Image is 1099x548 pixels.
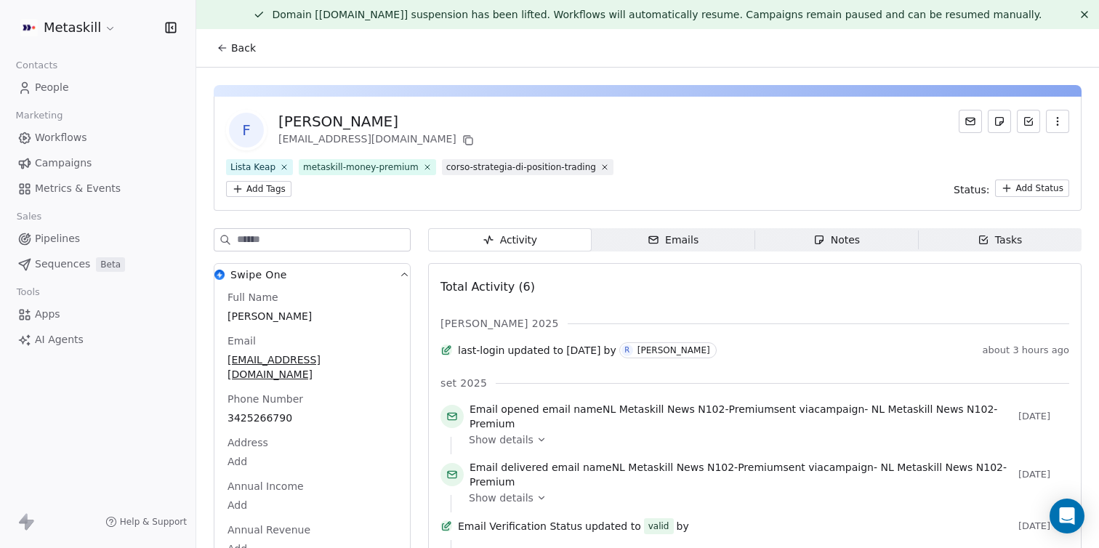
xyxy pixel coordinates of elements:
[458,343,504,358] span: last-login
[12,302,184,326] a: Apps
[1050,499,1084,533] div: Open Intercom Messenger
[458,519,582,533] span: Email Verification Status
[10,206,48,227] span: Sales
[440,280,535,294] span: Total Activity (6)
[44,18,101,37] span: Metaskill
[225,435,271,450] span: Address
[585,519,641,533] span: updated to
[225,523,313,537] span: Annual Revenue
[228,411,397,425] span: 3425266790
[12,328,184,352] a: AI Agents
[566,343,600,358] span: [DATE]
[229,113,264,148] span: F
[35,80,69,95] span: People
[272,9,1042,20] span: Domain [[DOMAIN_NAME]] suspension has been lifted. Workflows will automatically resume. Campaigns...
[470,462,548,473] span: Email delivered
[303,161,419,174] div: metaskill-money-premium
[9,105,69,126] span: Marketing
[9,55,64,76] span: Contacts
[507,343,563,358] span: updated to
[12,126,184,150] a: Workflows
[1018,520,1069,532] span: [DATE]
[469,491,1059,505] a: Show details
[648,233,699,248] div: Emails
[603,403,774,415] span: NL Metaskill News N102-Premium
[470,403,539,415] span: Email opened
[35,257,90,272] span: Sequences
[214,270,225,280] img: Swipe One
[813,233,860,248] div: Notes
[12,151,184,175] a: Campaigns
[446,161,596,174] div: corso-strategia-di-position-trading
[35,231,80,246] span: Pipelines
[995,180,1069,197] button: Add Status
[624,344,629,356] div: R
[35,181,121,196] span: Metrics & Events
[469,491,534,505] span: Show details
[105,516,187,528] a: Help & Support
[225,290,281,305] span: Full Name
[230,161,275,174] div: Lista Keap
[20,19,38,36] img: AVATAR%20METASKILL%20-%20Colori%20Positivo.png
[278,132,477,149] div: [EMAIL_ADDRESS][DOMAIN_NAME]
[469,432,534,447] span: Show details
[648,519,669,533] div: valid
[954,182,989,197] span: Status:
[470,460,1013,489] span: email name sent via campaign -
[35,307,60,322] span: Apps
[978,233,1023,248] div: Tasks
[12,227,184,251] a: Pipelines
[469,432,1059,447] a: Show details
[35,156,92,171] span: Campaigns
[225,479,307,493] span: Annual Income
[12,177,184,201] a: Metrics & Events
[440,316,559,331] span: [PERSON_NAME] 2025
[440,376,487,390] span: set 2025
[17,15,119,40] button: Metaskill
[231,41,256,55] span: Back
[225,392,306,406] span: Phone Number
[226,181,291,197] button: Add Tags
[12,76,184,100] a: People
[677,519,689,533] span: by
[228,498,397,512] span: Add
[214,264,410,290] button: Swipe OneSwipe One
[230,267,287,282] span: Swipe One
[10,281,46,303] span: Tools
[228,309,397,323] span: [PERSON_NAME]
[1018,411,1069,422] span: [DATE]
[612,462,784,473] span: NL Metaskill News N102-Premium
[120,516,187,528] span: Help & Support
[278,111,477,132] div: [PERSON_NAME]
[228,454,397,469] span: Add
[96,257,125,272] span: Beta
[12,252,184,276] a: SequencesBeta
[225,334,259,348] span: Email
[983,344,1069,356] span: about 3 hours ago
[228,352,397,382] span: [EMAIL_ADDRESS][DOMAIN_NAME]
[470,402,1013,431] span: email name sent via campaign -
[208,35,265,61] button: Back
[637,345,710,355] div: [PERSON_NAME]
[35,130,87,145] span: Workflows
[35,332,84,347] span: AI Agents
[604,343,616,358] span: by
[1018,469,1069,480] span: [DATE]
